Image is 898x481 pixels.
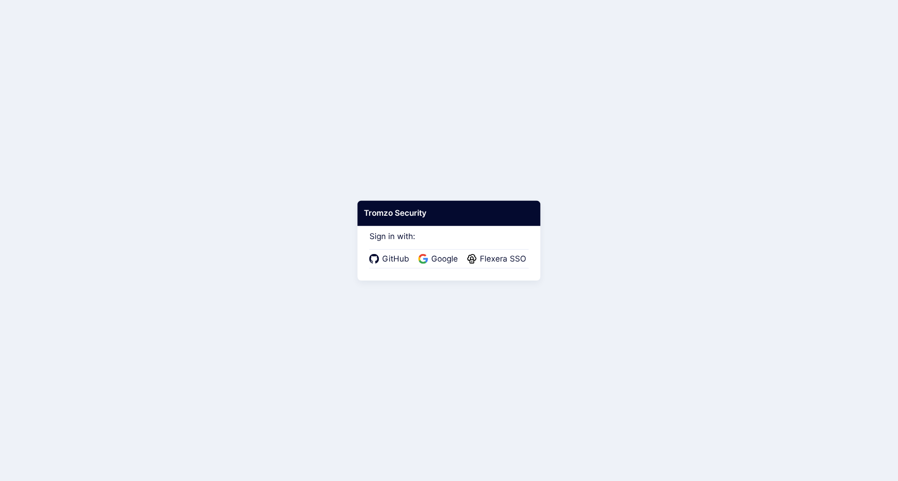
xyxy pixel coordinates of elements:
a: Flexera SSO [467,253,529,265]
a: GitHub [369,253,412,265]
div: Tromzo Security [357,201,540,226]
span: GitHub [379,253,412,265]
span: Google [428,253,461,265]
a: Google [419,253,461,265]
div: Sign in with: [369,219,529,269]
span: Flexera SSO [477,253,529,265]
